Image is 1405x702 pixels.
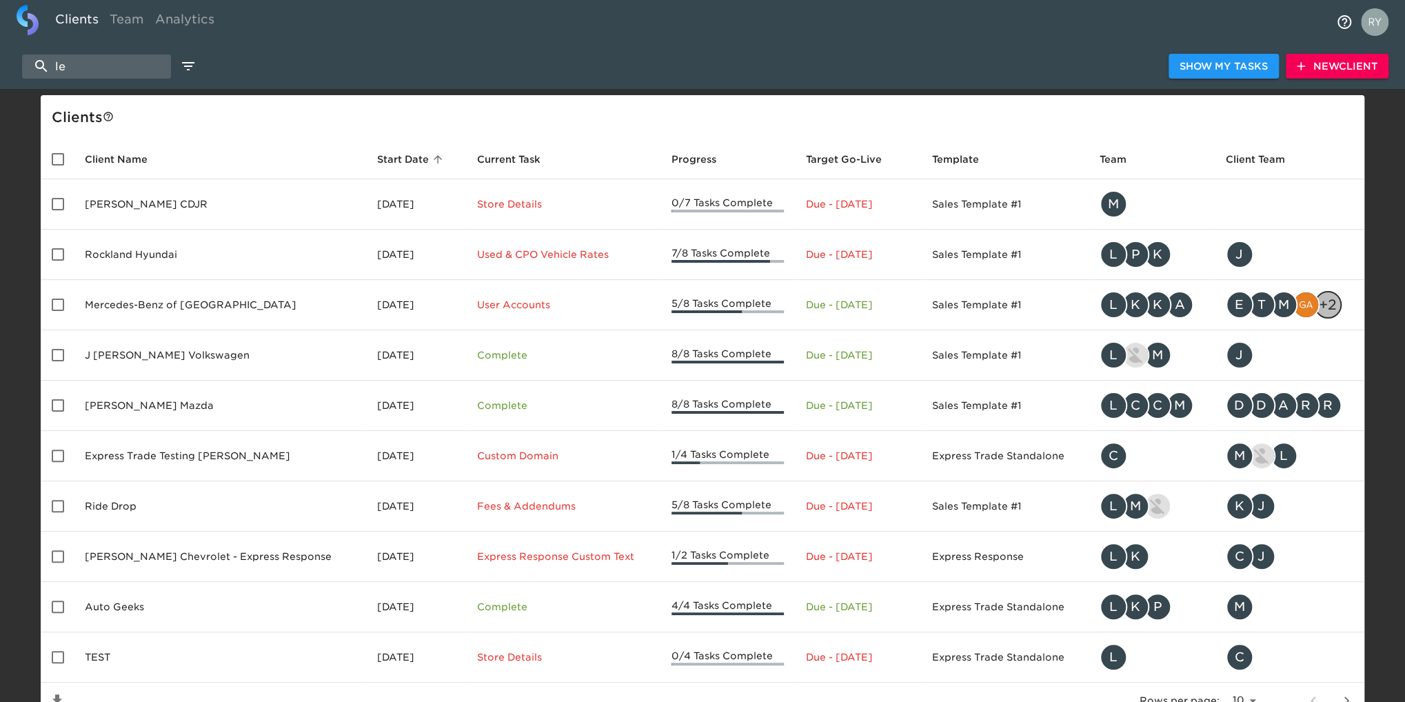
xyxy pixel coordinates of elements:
[1122,392,1149,419] div: C
[806,650,910,664] p: Due - [DATE]
[1122,543,1149,570] div: K
[1226,643,1353,671] div: clayton.mandel@roadster.com
[74,431,366,481] td: Express Trade Testing [PERSON_NAME]
[1248,492,1275,520] div: J
[806,600,910,614] p: Due - [DATE]
[931,151,996,168] span: Template
[1314,291,1342,319] div: + 2
[806,151,882,168] span: Calculated based on the start date and the duration of all Tasks contained in this Hub.
[1226,593,1253,621] div: M
[920,230,1089,280] td: Sales Template #1
[920,280,1089,330] td: Sales Template #1
[1100,341,1204,369] div: leah.fisher@roadster.com, nikko.foster@roadster.com, meagan.provencher@roadster.com
[1166,392,1193,419] div: M
[477,151,540,168] span: This is the next Task in this Hub that should be completed
[1292,392,1320,419] div: R
[1297,58,1377,75] span: New Client
[477,248,650,261] p: Used & CPO Vehicle Rates
[920,481,1089,532] td: Sales Template #1
[660,230,795,280] td: 7/8 Tasks Complete
[1314,392,1342,419] div: R
[1286,54,1388,79] button: NewClient
[366,330,466,381] td: [DATE]
[1328,6,1361,39] button: notifications
[1144,392,1171,419] div: C
[1100,492,1127,520] div: L
[366,230,466,280] td: [DATE]
[920,582,1089,632] td: Express Trade Standalone
[806,248,910,261] p: Due - [DATE]
[806,550,910,563] p: Due - [DATE]
[17,5,39,35] img: logo
[1270,392,1297,419] div: A
[74,381,366,431] td: [PERSON_NAME] Mazda
[1100,291,1127,319] div: L
[920,431,1089,481] td: Express Trade Standalone
[366,632,466,683] td: [DATE]
[150,5,220,39] a: Analytics
[74,330,366,381] td: J [PERSON_NAME] Volkswagen
[1145,494,1170,519] img: nikko.foster@roadster.com
[477,151,558,168] span: Current Task
[1169,54,1279,79] button: Show My Tasks
[1100,492,1204,520] div: leah.fisher@roadster.com, matthew.waterman@roadster.com, nikko.foster@roadster.com
[366,582,466,632] td: [DATE]
[104,5,150,39] a: Team
[1226,241,1353,268] div: jpalatucci@rocklandhyundai.com
[671,151,734,168] span: Progress
[103,111,114,122] svg: This is a list of all of your clients and clients shared with you
[1226,291,1253,319] div: E
[1226,643,1253,671] div: C
[1122,593,1149,621] div: K
[806,197,910,211] p: Due - [DATE]
[1100,241,1204,268] div: leah.fisher@roadster.com, patrick.moreau@roadster.com, kendra@roadster.com
[1144,291,1171,319] div: K
[52,106,1359,128] div: Client s
[1100,341,1127,369] div: L
[1122,291,1149,319] div: K
[1100,190,1204,218] div: mike.crothers@roadster.com
[74,532,366,582] td: [PERSON_NAME] Chevrolet - Express Response
[477,550,650,563] p: Express Response Custom Text
[1100,392,1127,419] div: L
[806,298,910,312] p: Due - [DATE]
[1100,442,1204,470] div: clayton.mandel@roadster.com
[176,54,200,78] button: edit
[366,532,466,582] td: [DATE]
[22,54,171,79] input: search
[1100,190,1127,218] div: M
[1293,292,1318,317] img: gary.hannah@roadster.com
[477,348,650,362] p: Complete
[1226,543,1253,570] div: C
[1226,442,1353,470] div: michael@driveoz.com, nikko.foster@roadster.com, leah.fisher@roadster.com
[1226,291,1353,319] div: erin.fallon@roadster.com, thammond@mbofmemphis.com, madison.pollet@roadster.com, gary.hannah@road...
[660,431,795,481] td: 1/4 Tasks Complete
[1226,341,1353,369] div: johnbertolet@jbertolet.com
[74,230,366,280] td: Rockland Hyundai
[920,532,1089,582] td: Express Response
[477,600,650,614] p: Complete
[366,280,466,330] td: [DATE]
[1144,341,1171,369] div: M
[1122,241,1149,268] div: P
[1361,8,1388,36] img: Profile
[1226,543,1353,570] div: clayton.mandel@roadster.com, jconn@tomgill.com
[806,449,910,463] p: Due - [DATE]
[660,280,795,330] td: 5/8 Tasks Complete
[1100,442,1127,470] div: C
[920,179,1089,230] td: Sales Template #1
[74,280,366,330] td: Mercedes-Benz of [GEOGRAPHIC_DATA]
[1226,492,1253,520] div: K
[74,481,366,532] td: Ride Drop
[1100,151,1144,168] span: Team
[1100,392,1204,419] div: leah.fisher@roadster.com, caleb.rink@roadster.com, courteney.stenberg@roadster.com, madison.polle...
[477,449,650,463] p: Custom Domain
[366,179,466,230] td: [DATE]
[1226,593,1353,621] div: murat@trustauto.com
[660,330,795,381] td: 8/8 Tasks Complete
[1249,443,1274,468] img: nikko.foster@roadster.com
[477,650,650,664] p: Store Details
[1226,151,1303,168] span: Client Team
[366,431,466,481] td: [DATE]
[1100,643,1127,671] div: L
